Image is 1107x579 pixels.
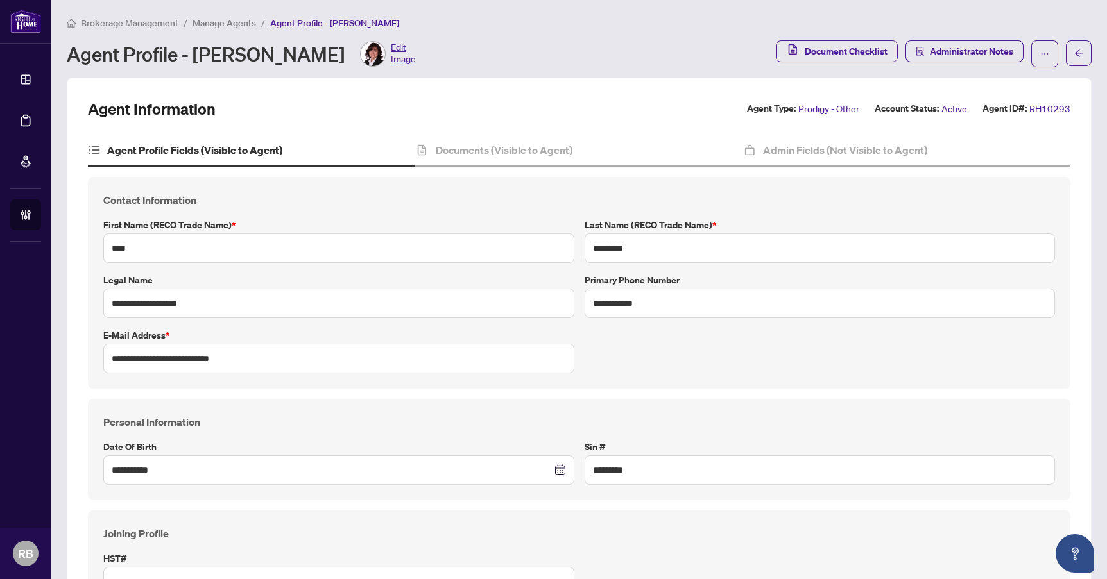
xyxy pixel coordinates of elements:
[67,41,416,67] div: Agent Profile - [PERSON_NAME]
[261,15,265,30] li: /
[436,142,572,158] h4: Documents (Visible to Agent)
[361,42,385,66] img: Profile Icon
[103,328,574,342] label: E-mail Address
[10,10,41,33] img: logo
[103,218,574,232] label: First Name (RECO Trade Name)
[930,41,1013,62] span: Administrator Notes
[763,142,927,158] h4: Admin Fields (Not Visible to Agent)
[81,17,178,29] span: Brokerage Management
[905,40,1024,62] button: Administrator Notes
[585,273,1056,287] label: Primary Phone Number
[103,551,574,566] label: HST#
[941,101,967,116] span: Active
[184,15,187,30] li: /
[916,47,925,56] span: solution
[193,17,256,29] span: Manage Agents
[875,101,939,116] label: Account Status:
[270,17,399,29] span: Agent Profile - [PERSON_NAME]
[585,440,1056,454] label: Sin #
[103,526,1055,541] h4: Joining Profile
[103,192,1055,208] h4: Contact Information
[1056,534,1094,573] button: Open asap
[1029,101,1070,116] span: RH10293
[1074,49,1083,58] span: arrow-left
[107,142,282,158] h4: Agent Profile Fields (Visible to Agent)
[747,101,796,116] label: Agent Type:
[67,19,76,28] span: home
[103,414,1055,430] h4: Personal Information
[983,101,1027,116] label: Agent ID#:
[391,41,416,67] span: Edit Image
[805,41,888,62] span: Document Checklist
[776,40,898,62] button: Document Checklist
[1040,49,1049,58] span: ellipsis
[103,440,574,454] label: Date of Birth
[103,273,574,287] label: Legal Name
[585,218,1056,232] label: Last Name (RECO Trade Name)
[18,544,33,562] span: RB
[88,99,216,119] h2: Agent Information
[798,101,859,116] span: Prodigy - Other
